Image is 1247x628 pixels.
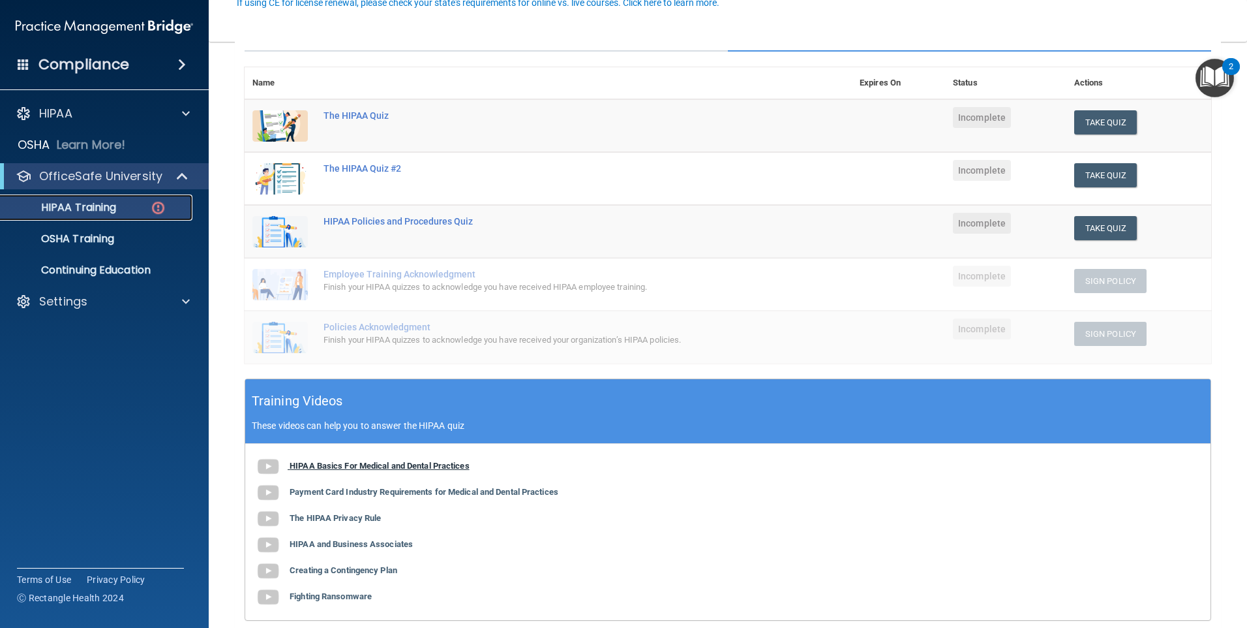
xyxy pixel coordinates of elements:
div: The HIPAA Quiz [323,110,787,121]
p: HIPAA [39,106,72,121]
img: gray_youtube_icon.38fcd6cc.png [255,584,281,610]
a: Terms of Use [17,573,71,586]
button: Take Quiz [1074,163,1137,187]
img: gray_youtube_icon.38fcd6cc.png [255,454,281,480]
th: Status [945,67,1066,99]
b: Creating a Contingency Plan [290,565,397,575]
div: 2 [1229,67,1233,84]
button: Open Resource Center, 2 new notifications [1195,59,1234,97]
b: The HIPAA Privacy Rule [290,513,381,523]
th: Expires On [852,67,945,99]
th: Name [245,67,316,99]
span: Incomplete [953,319,1011,339]
b: HIPAA Basics For Medical and Dental Practices [290,461,470,471]
div: HIPAA Policies and Procedures Quiz [323,216,787,227]
h5: Training Videos [252,390,343,413]
p: HIPAA Training [8,201,116,214]
p: Learn More! [57,137,126,153]
div: Employee Training Acknowledgment [323,269,787,279]
span: Incomplete [953,266,1011,287]
img: gray_youtube_icon.38fcd6cc.png [255,480,281,506]
span: Incomplete [953,107,1011,128]
p: These videos can help you to answer the HIPAA quiz [252,420,1204,431]
b: Payment Card Industry Requirements for Medical and Dental Practices [290,487,558,497]
span: Incomplete [953,160,1011,181]
b: Fighting Ransomware [290,591,372,601]
h4: Compliance [38,55,129,74]
a: Settings [16,294,190,309]
a: HIPAA [16,106,190,121]
a: OfficeSafe University [16,168,189,184]
img: gray_youtube_icon.38fcd6cc.png [255,558,281,584]
span: Incomplete [953,213,1011,234]
button: Sign Policy [1074,269,1147,293]
p: Settings [39,294,87,309]
div: Finish your HIPAA quizzes to acknowledge you have received your organization’s HIPAA policies. [323,332,787,348]
p: OSHA [18,137,50,153]
b: HIPAA and Business Associates [290,539,413,549]
div: Finish your HIPAA quizzes to acknowledge you have received HIPAA employee training. [323,279,787,295]
a: Privacy Policy [87,573,145,586]
img: gray_youtube_icon.38fcd6cc.png [255,532,281,558]
div: Policies Acknowledgment [323,322,787,332]
button: Take Quiz [1074,216,1137,240]
th: Actions [1066,67,1211,99]
p: OSHA Training [8,232,114,245]
img: danger-circle.6113f641.png [150,200,166,216]
button: Sign Policy [1074,322,1147,346]
img: gray_youtube_icon.38fcd6cc.png [255,506,281,532]
p: OfficeSafe University [39,168,162,184]
button: Take Quiz [1074,110,1137,134]
div: The HIPAA Quiz #2 [323,163,787,174]
p: Continuing Education [8,264,187,277]
span: Ⓒ Rectangle Health 2024 [17,591,124,604]
img: PMB logo [16,14,193,40]
iframe: Drift Widget Chat Controller [1021,535,1231,588]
